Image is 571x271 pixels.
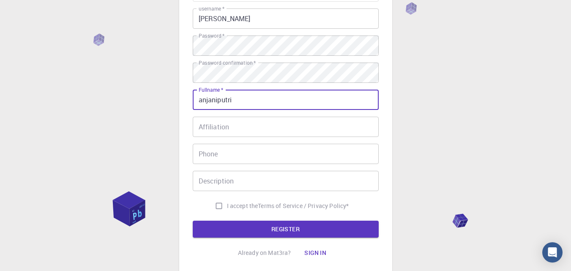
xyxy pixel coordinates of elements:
p: Already on Mat3ra? [238,249,291,257]
label: Password [199,32,224,39]
label: username [199,5,224,12]
label: Fullname [199,86,223,93]
p: Terms of Service / Privacy Policy * [258,202,349,210]
button: REGISTER [193,221,379,238]
span: I accept the [227,202,258,210]
button: Sign in [298,244,333,261]
a: Terms of Service / Privacy Policy* [258,202,349,210]
div: Open Intercom Messenger [542,242,563,263]
label: Password confirmation [199,59,256,66]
